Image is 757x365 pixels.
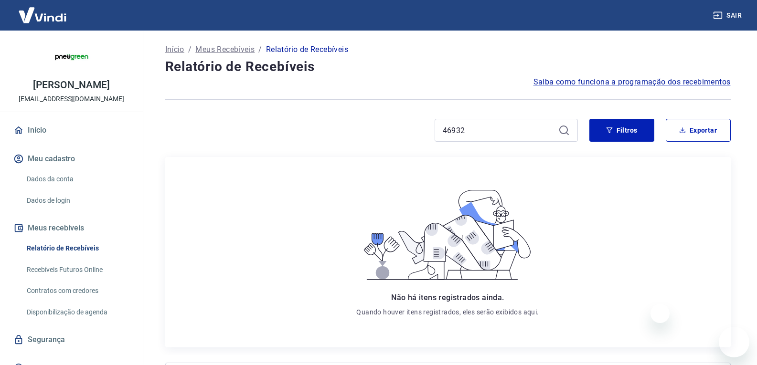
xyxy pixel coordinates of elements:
[719,327,749,357] iframe: Botão para abrir a janela de mensagens
[23,281,131,301] a: Contratos com credores
[23,169,131,189] a: Dados da conta
[391,293,504,302] span: Não há itens registrados ainda.
[19,94,124,104] p: [EMAIL_ADDRESS][DOMAIN_NAME]
[53,38,91,76] img: 36b89f49-da00-4180-b331-94a16d7a18d9.jpeg
[165,57,731,76] h4: Relatório de Recebíveis
[23,191,131,210] a: Dados de login
[589,119,654,142] button: Filtros
[443,123,554,137] input: Busque pelo número do pedido
[356,307,539,317] p: Quando houver itens registrados, eles serão exibidos aqui.
[188,44,192,55] p: /
[11,120,131,141] a: Início
[650,304,670,323] iframe: Fechar mensagem
[11,0,74,30] img: Vindi
[11,218,131,239] button: Meus recebíveis
[11,329,131,350] a: Segurança
[195,44,255,55] a: Meus Recebíveis
[33,80,109,90] p: [PERSON_NAME]
[711,7,746,24] button: Sair
[23,260,131,280] a: Recebíveis Futuros Online
[666,119,731,142] button: Exportar
[165,44,184,55] a: Início
[11,148,131,169] button: Meu cadastro
[258,44,262,55] p: /
[23,239,131,258] a: Relatório de Recebíveis
[266,44,348,55] p: Relatório de Recebíveis
[533,76,731,88] a: Saiba como funciona a programação dos recebimentos
[23,302,131,322] a: Disponibilização de agenda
